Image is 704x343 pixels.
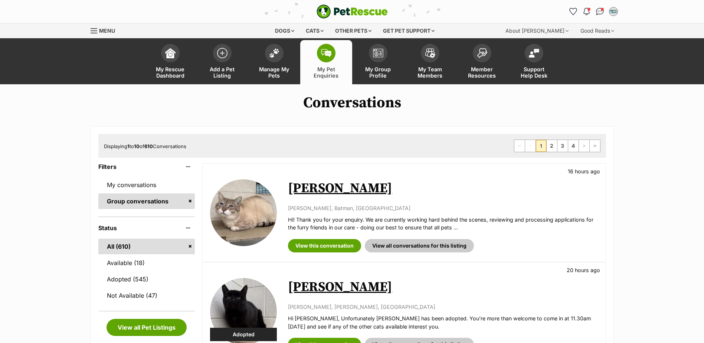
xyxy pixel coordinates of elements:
[288,180,392,197] a: [PERSON_NAME]
[127,143,130,149] strong: 1
[508,40,560,84] a: Support Help Desk
[154,66,187,79] span: My Rescue Dashboard
[104,143,186,149] span: Displaying to of Conversations
[567,266,600,274] p: 20 hours ago
[596,8,604,15] img: chat-41dd97257d64d25036548639549fe6c8038ab92f7586957e7f3b1b290dea8141.svg
[330,23,377,38] div: Other pets
[91,23,120,37] a: Menu
[579,140,589,152] a: Next page
[404,40,456,84] a: My Team Members
[98,177,195,193] a: My conversations
[310,66,343,79] span: My Pet Enquiries
[568,140,579,152] a: Page 4
[500,23,574,38] div: About [PERSON_NAME]
[98,271,195,287] a: Adopted (545)
[210,179,277,246] img: Stewart
[144,143,153,149] strong: 610
[361,66,395,79] span: My Group Profile
[610,8,617,15] img: Matisse profile pic
[288,303,598,311] p: [PERSON_NAME], [PERSON_NAME], [GEOGRAPHIC_DATA]
[583,8,589,15] img: notifications-46538b983faf8c2785f20acdc204bb7945ddae34d4c08c2a6579f10ce5e182be.svg
[365,239,474,252] a: View all conversations for this listing
[529,49,539,58] img: help-desk-icon-fdf02630f3aa405de69fd3d07c3f3aa587a6932b1a1747fa1d2bba05be0121f9.svg
[575,23,619,38] div: Good Reads
[210,328,277,341] div: Adopted
[425,48,435,58] img: team-members-icon-5396bd8760b3fe7c0b43da4ab00e1e3bb1a5d9ba89233759b79545d2d3fc5d0d.svg
[477,48,487,58] img: member-resources-icon-8e73f808a243e03378d46382f2149f9095a855e16c252ad45f914b54edf8863c.svg
[270,23,299,38] div: Dogs
[288,216,598,232] p: Hi! Thank you for your enquiry. We are currently working hard behind the scenes, reviewing and pr...
[514,140,600,152] nav: Pagination
[258,66,291,79] span: Manage My Pets
[321,49,331,57] img: pet-enquiries-icon-7e3ad2cf08bfb03b45e93fb7055b45f3efa6380592205ae92323e6603595dc1f.svg
[317,4,388,19] a: PetRescue
[301,23,329,38] div: Cats
[196,40,248,84] a: Add a Pet Listing
[165,48,176,58] img: dashboard-icon-eb2f2d2d3e046f16d808141f083e7271f6b2e854fb5c12c21221c1fb7104beca.svg
[288,239,361,252] a: View this conversation
[217,48,227,58] img: add-pet-listing-icon-0afa8454b4691262ce3f59096e99ab1cd57d4a30225e0717b998d2c9b9846f56.svg
[557,140,568,152] a: Page 3
[567,6,579,17] a: Favourites
[465,66,499,79] span: Member Resources
[352,40,404,84] a: My Group Profile
[98,163,195,170] header: Filters
[134,143,140,149] strong: 10
[581,6,593,17] button: Notifications
[99,27,115,34] span: Menu
[536,140,546,152] span: Page 1
[288,204,598,212] p: [PERSON_NAME], Batman, [GEOGRAPHIC_DATA]
[248,40,300,84] a: Manage My Pets
[98,288,195,303] a: Not Available (47)
[594,6,606,17] a: Conversations
[288,279,392,295] a: [PERSON_NAME]
[456,40,508,84] a: Member Resources
[317,4,388,19] img: logo-e224e6f780fb5917bec1dbf3a21bbac754714ae5b6737aabdf751b685950b380.svg
[98,225,195,231] header: Status
[144,40,196,84] a: My Rescue Dashboard
[206,66,239,79] span: Add a Pet Listing
[517,66,551,79] span: Support Help Desk
[608,6,619,17] button: My account
[107,319,187,336] a: View all Pet Listings
[98,255,195,271] a: Available (18)
[269,48,279,58] img: manage-my-pets-icon-02211641906a0b7f246fdf0571729dbe1e7629f14944591b6c1af311fb30b64b.svg
[568,167,600,175] p: 16 hours ago
[413,66,447,79] span: My Team Members
[300,40,352,84] a: My Pet Enquiries
[514,140,525,152] span: First page
[373,49,383,58] img: group-profile-icon-3fa3cf56718a62981997c0bc7e787c4b2cf8bcc04b72c1350f741eb67cf2f40e.svg
[378,23,440,38] div: Get pet support
[547,140,557,152] a: Page 2
[98,239,195,254] a: All (610)
[525,140,536,152] span: Previous page
[590,140,600,152] a: Last page
[567,6,619,17] ul: Account quick links
[98,193,195,209] a: Group conversations
[288,314,598,330] p: Hi [PERSON_NAME], Unfortunately [PERSON_NAME] has been adopted. You're more than welcome to come ...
